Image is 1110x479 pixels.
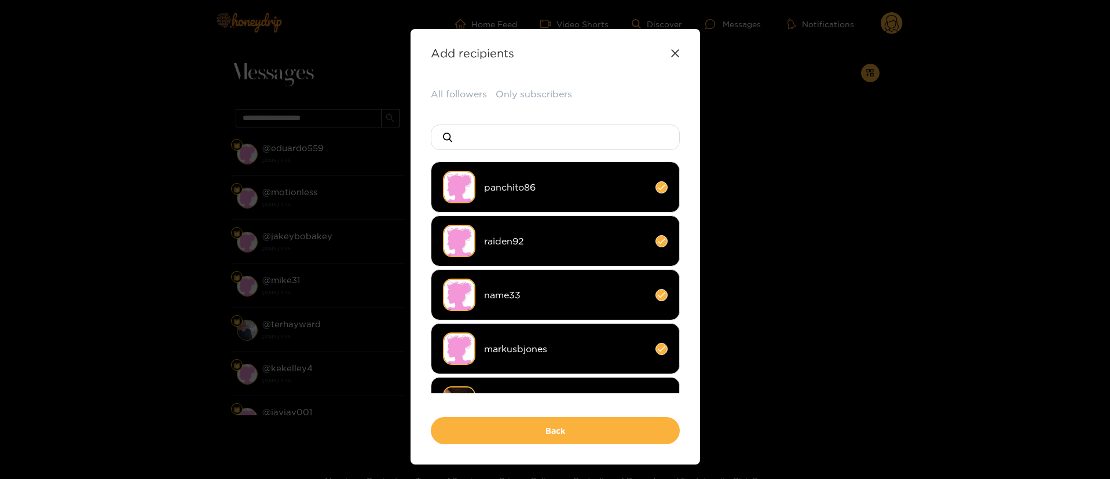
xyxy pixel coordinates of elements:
[484,235,647,248] span: raiden92
[431,417,680,444] button: Back
[484,342,647,356] span: markusbjones
[484,288,647,302] span: name33
[484,181,647,194] span: panchito86
[443,279,475,311] img: no-avatar.png
[443,171,475,203] img: no-avatar.png
[496,87,572,101] button: Only subscribers
[431,46,514,60] strong: Add recipients
[431,87,487,101] button: All followers
[443,225,475,257] img: no-avatar.png
[443,332,475,365] img: no-avatar.png
[443,386,475,419] img: h8rst-screenshot_20250801_060830_chrome.jpg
